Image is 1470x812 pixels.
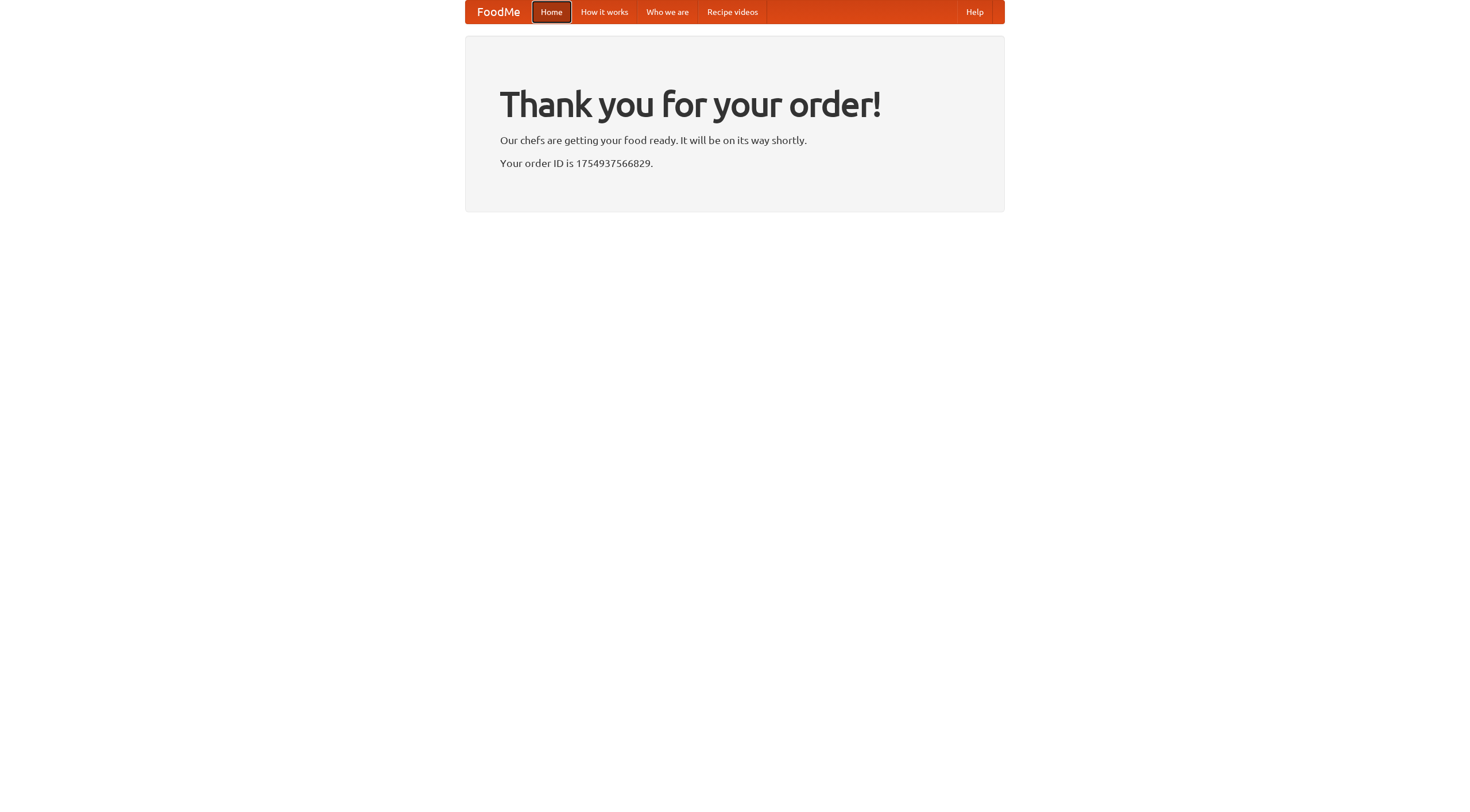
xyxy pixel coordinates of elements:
[572,1,637,24] a: How it works
[500,131,970,149] p: Our chefs are getting your food ready. It will be on its way shortly.
[466,1,532,24] a: FoodMe
[500,154,970,172] p: Your order ID is 1754937566829.
[957,1,993,24] a: Help
[637,1,698,24] a: Who we are
[532,1,572,24] a: Home
[500,76,970,131] h1: Thank you for your order!
[698,1,767,24] a: Recipe videos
